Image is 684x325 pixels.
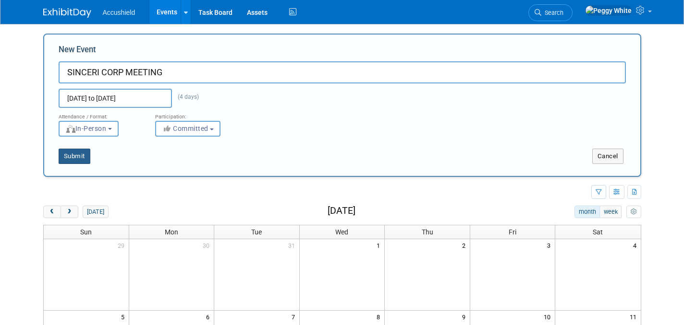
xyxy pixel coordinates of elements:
span: 5 [120,311,129,323]
span: Tue [251,228,262,236]
input: Name of Trade Show / Conference [59,61,626,83]
span: Fri [509,228,516,236]
button: month [574,206,600,218]
span: 3 [546,239,555,251]
button: week [599,206,622,218]
span: 9 [461,311,470,323]
button: [DATE] [83,206,108,218]
img: Peggy White [585,5,632,16]
button: next [61,206,78,218]
span: 30 [202,239,214,251]
i: Personalize Calendar [631,209,637,215]
span: Committed [162,125,208,132]
span: 29 [117,239,129,251]
span: Search [541,9,563,16]
button: prev [43,206,61,218]
span: Sun [80,228,92,236]
span: Accushield [103,9,135,16]
span: 4 [632,239,641,251]
div: Participation: [155,108,238,120]
button: Submit [59,149,90,164]
span: Mon [165,228,178,236]
input: Start Date - End Date [59,89,172,108]
span: Wed [335,228,348,236]
h2: [DATE] [328,206,355,216]
button: Cancel [592,149,623,164]
button: myCustomButton [626,206,641,218]
button: Committed [155,121,220,137]
span: Sat [593,228,603,236]
label: New Event [59,44,96,59]
span: 8 [376,311,384,323]
a: Search [528,4,573,21]
span: (4 days) [172,93,199,100]
button: In-Person [59,121,119,137]
span: 10 [543,311,555,323]
span: 2 [461,239,470,251]
span: In-Person [65,125,107,132]
span: 1 [376,239,384,251]
span: 11 [629,311,641,323]
span: Thu [422,228,433,236]
span: 31 [287,239,299,251]
div: Attendance / Format: [59,108,141,120]
img: ExhibitDay [43,8,91,18]
span: 6 [205,311,214,323]
span: 7 [291,311,299,323]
